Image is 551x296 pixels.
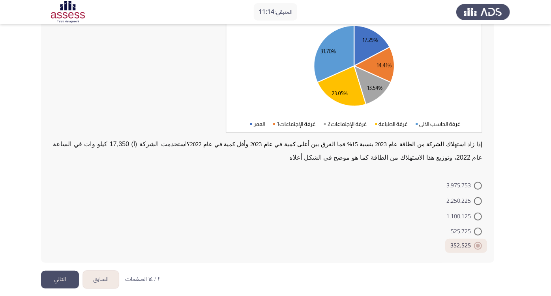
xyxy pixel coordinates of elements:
span: 2.250.225 [446,196,474,206]
span: 3.975.753 [446,181,474,190]
span: 11:14 [259,5,274,19]
img: Assessment logo of ASSESS Focus 4 Module Assessment (EN/AR) (Advanced - IB) [41,1,95,23]
img: Assess Talent Management logo [456,1,510,23]
span: 1.100.125 [446,212,474,221]
p: ٢ / ١٤ الصفحات [125,276,161,283]
span: 352.525 [450,241,474,251]
span: إذا زاد استهلاك الشركة من الطاقة عام 2023 بنسبة 15% فما الفرق بين أعلى كمية في عام 2023 وأقل كمية... [187,141,482,147]
span: 525.725 [451,227,474,236]
p: المتبقي: [259,7,292,17]
button: load next page [41,271,79,288]
span: استخدمت الشركة (أ) 17,350 كيلو وات في الساعة عام 2022، وتوزيع هذا الاستهلاك من الطاقة كما هو موضح... [51,141,482,161]
button: load previous page [83,271,119,288]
